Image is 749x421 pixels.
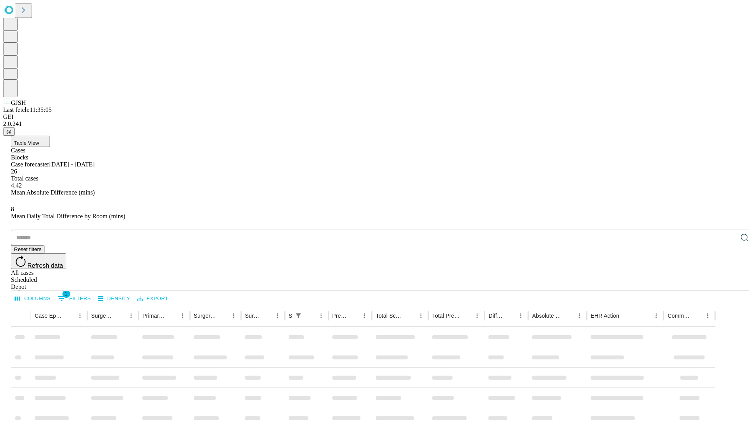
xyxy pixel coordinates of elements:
button: Sort [691,310,702,321]
div: Scheduled In Room Duration [289,313,292,319]
span: Last fetch: 11:35:05 [3,106,51,113]
span: Table View [14,140,39,146]
button: Menu [651,310,662,321]
div: Absolute Difference [532,313,562,319]
button: Sort [217,310,228,321]
span: 4.42 [11,182,22,189]
span: Refresh data [27,262,63,269]
button: Menu [126,310,137,321]
button: Sort [405,310,415,321]
div: Difference [488,313,504,319]
div: Comments [667,313,690,319]
button: Menu [472,310,483,321]
div: Surgery Name [194,313,217,319]
button: Menu [702,310,713,321]
div: Total Predicted Duration [432,313,460,319]
button: @ [3,127,15,136]
div: Primary Service [142,313,165,319]
button: Menu [75,310,85,321]
button: Menu [177,310,188,321]
button: Sort [115,310,126,321]
div: Predicted In Room Duration [332,313,348,319]
span: Reset filters [14,246,41,252]
span: Case forecaster [11,161,49,168]
span: GJSH [11,99,26,106]
button: Menu [415,310,426,321]
button: Menu [574,310,585,321]
span: Total cases [11,175,38,182]
button: Sort [461,310,472,321]
span: @ [6,129,12,134]
button: Sort [348,310,359,321]
button: Select columns [13,293,53,305]
span: Mean Absolute Difference (mins) [11,189,95,196]
button: Reset filters [11,245,44,253]
button: Sort [563,310,574,321]
button: Menu [359,310,370,321]
button: Show filters [56,292,93,305]
div: 2.0.241 [3,120,746,127]
button: Sort [305,310,316,321]
span: 1 [62,290,70,298]
button: Show filters [293,310,304,321]
button: Density [96,293,132,305]
span: Mean Daily Total Difference by Room (mins) [11,213,125,219]
span: 26 [11,168,17,175]
span: [DATE] - [DATE] [49,161,94,168]
button: Menu [515,310,526,321]
div: Total Scheduled Duration [376,313,404,319]
button: Table View [11,136,50,147]
div: GEI [3,113,746,120]
button: Sort [64,310,75,321]
button: Menu [316,310,327,321]
button: Sort [504,310,515,321]
div: Surgeon Name [91,313,114,319]
button: Export [135,293,170,305]
button: Sort [166,310,177,321]
button: Refresh data [11,253,66,269]
button: Sort [620,310,631,321]
button: Menu [272,310,283,321]
div: 1 active filter [293,310,304,321]
div: Case Epic Id [35,313,63,319]
button: Sort [261,310,272,321]
div: Surgery Date [245,313,260,319]
span: 8 [11,206,14,212]
button: Menu [228,310,239,321]
div: EHR Action [591,313,619,319]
